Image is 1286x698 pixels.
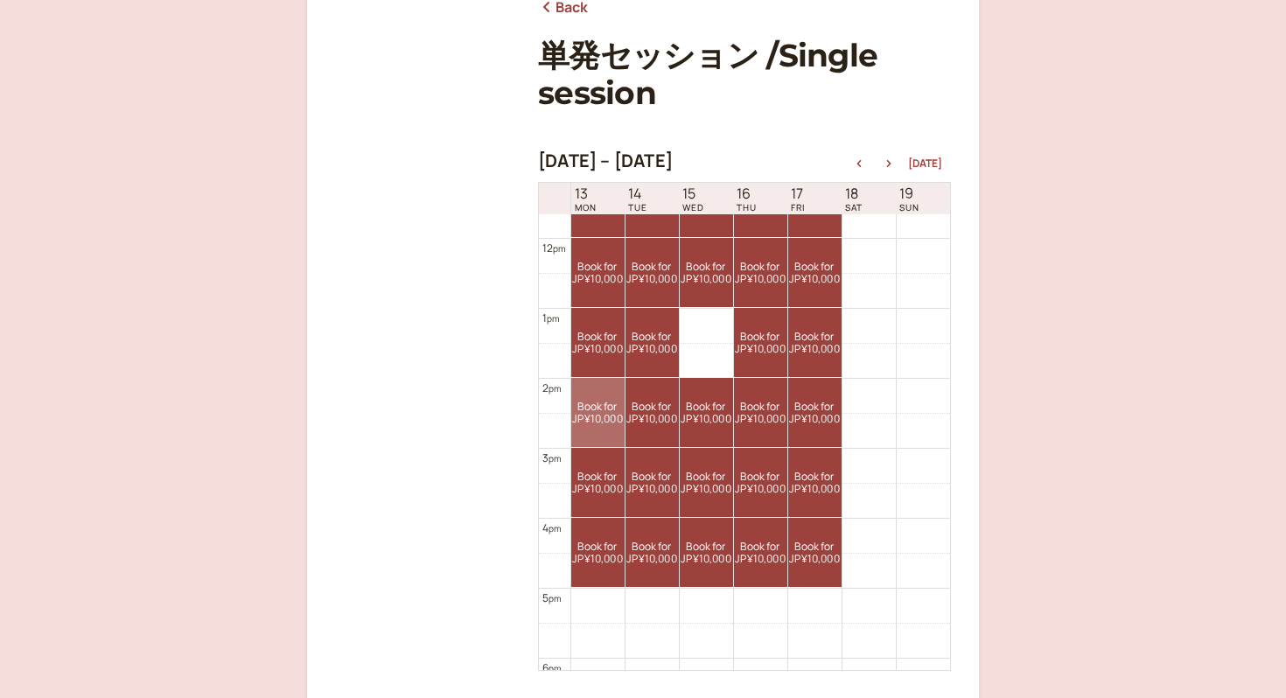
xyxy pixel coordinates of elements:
span: SUN [899,202,919,213]
div: 2 [542,380,562,396]
a: October 18, 2025 [842,184,866,214]
span: Book for JP¥10,000 [734,261,787,286]
span: Book for JP¥10,000 [788,401,842,426]
div: 4 [542,520,562,536]
span: 19 [899,185,919,202]
a: October 13, 2025 [571,184,600,214]
span: Book for JP¥10,000 [626,541,679,566]
div: 12 [542,240,566,256]
span: Book for JP¥10,000 [734,191,787,216]
button: [DATE] [908,157,942,170]
span: TUE [628,202,647,213]
span: Book for JP¥10,000 [680,401,733,426]
span: WED [682,202,704,213]
span: 15 [682,185,704,202]
span: Book for JP¥10,000 [788,191,842,216]
a: October 15, 2025 [679,184,708,214]
div: 5 [542,590,562,606]
span: Book for JP¥10,000 [680,541,733,566]
span: Book for JP¥10,000 [680,471,733,496]
a: October 17, 2025 [787,184,808,214]
h2: [DATE] – [DATE] [538,150,673,171]
span: Book for JP¥10,000 [734,471,787,496]
a: October 19, 2025 [896,184,923,214]
a: October 16, 2025 [733,184,760,214]
span: Book for JP¥10,000 [734,331,787,356]
span: MON [575,202,597,213]
span: Book for JP¥10,000 [788,471,842,496]
span: Book for JP¥10,000 [626,261,679,286]
div: 1 [542,310,560,326]
span: Book for JP¥10,000 [734,401,787,426]
span: Book for JP¥10,000 [571,471,625,496]
span: Book for JP¥10,000 [571,191,625,216]
span: Book for JP¥10,000 [734,541,787,566]
h1: 単発セッション /Single session [538,37,951,112]
span: 17 [791,185,805,202]
div: 3 [542,450,562,466]
span: pm [553,242,565,255]
span: FRI [791,202,805,213]
span: Book for JP¥10,000 [788,331,842,356]
span: Book for JP¥10,000 [626,191,679,216]
span: Book for JP¥10,000 [626,331,679,356]
span: pm [549,382,561,394]
span: Book for JP¥10,000 [571,541,625,566]
span: pm [547,312,559,325]
div: 6 [542,660,562,676]
span: Book for JP¥10,000 [571,331,625,356]
span: 13 [575,185,597,202]
span: pm [549,592,561,604]
span: Book for JP¥10,000 [571,401,625,426]
span: pm [549,452,561,464]
span: Book for JP¥10,000 [626,401,679,426]
span: 16 [737,185,757,202]
span: pm [549,662,561,674]
span: Book for JP¥10,000 [680,261,733,286]
span: 14 [628,185,647,202]
span: pm [549,522,561,534]
a: October 14, 2025 [625,184,651,214]
span: Book for JP¥10,000 [626,471,679,496]
span: Book for JP¥10,000 [788,541,842,566]
span: SAT [845,202,863,213]
span: THU [737,202,757,213]
span: Book for JP¥10,000 [571,261,625,286]
span: Book for JP¥10,000 [680,191,733,216]
span: 18 [845,185,863,202]
span: Book for JP¥10,000 [788,261,842,286]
